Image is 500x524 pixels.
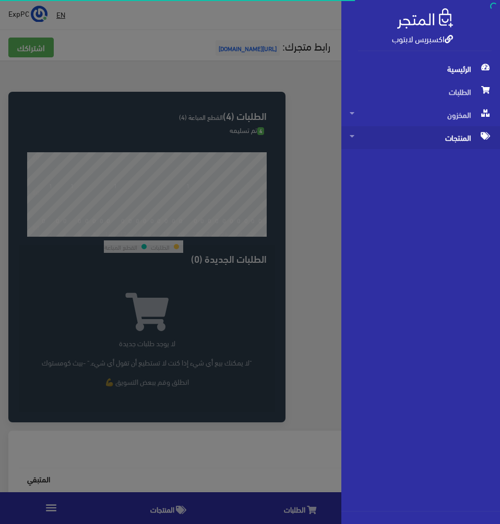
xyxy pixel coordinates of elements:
a: المخزون [341,103,500,126]
span: المخزون [350,103,492,126]
span: الطلبات [350,80,492,103]
a: المنتجات [341,126,500,149]
a: الرئيسية [341,57,500,80]
a: الطلبات [341,80,500,103]
a: اكسبريس لابتوب [392,31,453,46]
span: المنتجات [350,126,492,149]
img: . [397,8,453,29]
span: الرئيسية [350,57,492,80]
